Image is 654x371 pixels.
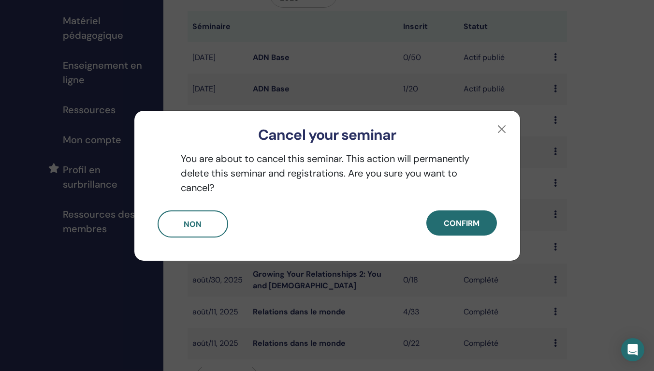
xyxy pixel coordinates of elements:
[426,210,497,236] button: Confirm
[184,219,202,229] span: Non
[158,210,228,237] button: Non
[150,126,505,144] h3: Cancel your seminar
[621,338,644,361] div: Open Intercom Messenger
[158,151,497,195] p: You are about to cancel this seminar. This action will permanently delete this seminar and regist...
[444,218,480,228] span: Confirm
